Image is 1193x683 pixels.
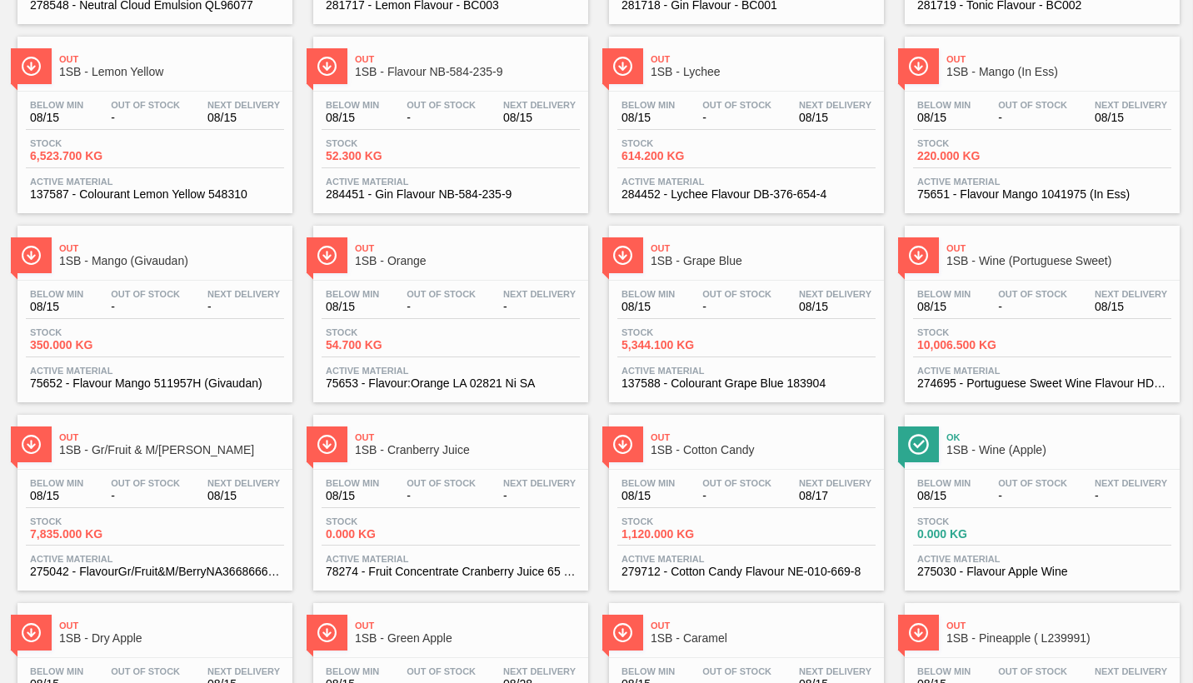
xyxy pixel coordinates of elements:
[1095,666,1167,676] span: Next Delivery
[407,478,476,488] span: Out Of Stock
[998,289,1067,299] span: Out Of Stock
[326,138,442,148] span: Stock
[998,478,1067,488] span: Out Of Stock
[612,622,633,643] img: Ícone
[702,666,771,676] span: Out Of Stock
[596,213,892,402] a: ÍconeOut1SB - Grape BlueBelow Min08/15Out Of Stock-Next Delivery08/15Stock5,344.100 KGActive Mate...
[998,112,1067,124] span: -
[621,112,675,124] span: 08/15
[799,112,871,124] span: 08/15
[326,150,442,162] span: 52.300 KG
[355,432,580,442] span: Out
[621,289,675,299] span: Below Min
[908,622,929,643] img: Ícone
[111,100,180,110] span: Out Of Stock
[917,289,971,299] span: Below Min
[5,402,301,591] a: ÍconeOut1SB - Gr/Fruit & M/[PERSON_NAME]Below Min08/15Out Of Stock-Next Delivery08/15Stock7,835.0...
[21,434,42,455] img: Ícone
[30,188,280,201] span: 137587 - Colourant Lemon Yellow 548310
[1095,490,1167,502] span: -
[621,100,675,110] span: Below Min
[326,289,379,299] span: Below Min
[355,54,580,64] span: Out
[326,666,379,676] span: Below Min
[30,528,147,541] span: 7,835.000 KG
[503,100,576,110] span: Next Delivery
[326,566,576,578] span: 78274 - Fruit Concentrate Cranberry Juice 65 Bri
[59,632,284,645] span: 1SB - Dry Apple
[917,478,971,488] span: Below Min
[917,177,1167,187] span: Active Material
[30,301,83,313] span: 08/15
[917,150,1034,162] span: 220.000 KG
[30,289,83,299] span: Below Min
[317,622,337,643] img: Ícone
[355,444,580,456] span: 1SB - Cranberry Juice
[355,255,580,267] span: 1SB - Orange
[326,478,379,488] span: Below Min
[892,213,1188,402] a: ÍconeOut1SB - Wine (Portuguese Sweet)Below Min08/15Out Of Stock-Next Delivery08/15Stock10,006.500...
[612,245,633,266] img: Ícone
[917,301,971,313] span: 08/15
[5,24,301,213] a: ÍconeOut1SB - Lemon YellowBelow Min08/15Out Of Stock-Next Delivery08/15Stock6,523.700 KGActive Ma...
[917,490,971,502] span: 08/15
[326,327,442,337] span: Stock
[355,243,580,253] span: Out
[621,339,738,351] span: 5,344.100 KG
[503,478,576,488] span: Next Delivery
[621,566,871,578] span: 279712 - Cotton Candy Flavour NE-010-669-8
[799,478,871,488] span: Next Delivery
[21,622,42,643] img: Ícone
[30,377,280,390] span: 75652 - Flavour Mango 511957H (Givaudan)
[621,366,871,376] span: Active Material
[621,150,738,162] span: 614.200 KG
[326,100,379,110] span: Below Min
[59,432,284,442] span: Out
[621,490,675,502] span: 08/15
[326,377,576,390] span: 75653 - Flavour:Orange LA 02821 Ni SA
[917,528,1034,541] span: 0.000 KG
[111,301,180,313] span: -
[917,327,1034,337] span: Stock
[799,666,871,676] span: Next Delivery
[207,112,280,124] span: 08/15
[651,255,876,267] span: 1SB - Grape Blue
[651,444,876,456] span: 1SB - Cotton Candy
[621,301,675,313] span: 08/15
[917,188,1167,201] span: 75651 - Flavour Mango 1041975 (In Ess)
[30,100,83,110] span: Below Min
[317,245,337,266] img: Ícone
[30,516,147,526] span: Stock
[917,516,1034,526] span: Stock
[702,478,771,488] span: Out Of Stock
[621,666,675,676] span: Below Min
[612,434,633,455] img: Ícone
[326,188,576,201] span: 284451 - Gin Flavour NB-584-235-9
[111,666,180,676] span: Out Of Stock
[59,66,284,78] span: 1SB - Lemon Yellow
[799,100,871,110] span: Next Delivery
[702,112,771,124] span: -
[30,490,83,502] span: 08/15
[503,666,576,676] span: Next Delivery
[30,366,280,376] span: Active Material
[326,366,576,376] span: Active Material
[651,432,876,442] span: Out
[702,289,771,299] span: Out Of Stock
[917,138,1034,148] span: Stock
[503,112,576,124] span: 08/15
[407,100,476,110] span: Out Of Stock
[301,402,596,591] a: ÍconeOut1SB - Cranberry JuiceBelow Min08/15Out Of Stock-Next Delivery-Stock0.000 KGActive Materia...
[946,621,1171,631] span: Out
[998,301,1067,313] span: -
[207,289,280,299] span: Next Delivery
[1095,478,1167,488] span: Next Delivery
[407,490,476,502] span: -
[946,243,1171,253] span: Out
[702,490,771,502] span: -
[111,478,180,488] span: Out Of Stock
[207,490,280,502] span: 08/15
[799,289,871,299] span: Next Delivery
[651,66,876,78] span: 1SB - Lychee
[702,100,771,110] span: Out Of Stock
